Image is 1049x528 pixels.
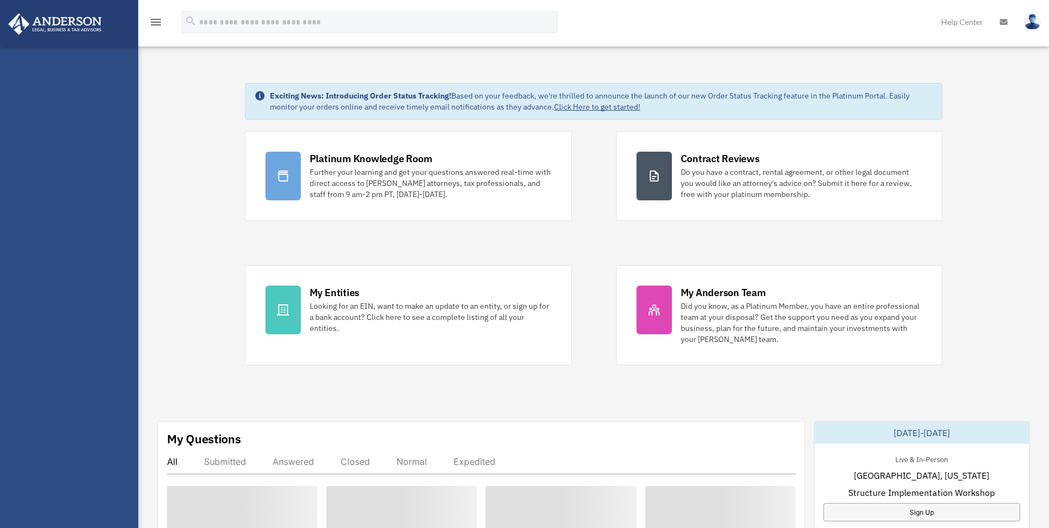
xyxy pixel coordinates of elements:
[681,286,766,299] div: My Anderson Team
[396,456,427,467] div: Normal
[204,456,246,467] div: Submitted
[185,15,197,27] i: search
[341,456,370,467] div: Closed
[554,102,640,112] a: Click Here to get started!
[167,431,241,447] div: My Questions
[5,13,105,35] img: Anderson Advisors Platinum Portal
[681,167,922,200] div: Do you have a contract, rental agreement, or other legal document you would like an attorney's ad...
[310,167,551,200] div: Further your learning and get your questions answered real-time with direct access to [PERSON_NAM...
[310,152,432,165] div: Platinum Knowledge Room
[681,301,922,345] div: Did you know, as a Platinum Member, you have an entire professional team at your disposal? Get th...
[616,265,943,365] a: My Anderson Team Did you know, as a Platinum Member, you have an entire professional team at your...
[886,453,957,464] div: Live & In-Person
[310,286,359,299] div: My Entities
[823,503,1020,521] a: Sign Up
[149,19,163,29] a: menu
[310,301,551,334] div: Looking for an EIN, want to make an update to an entity, or sign up for a bank account? Click her...
[270,91,451,101] strong: Exciting News: Introducing Order Status Tracking!
[245,131,572,221] a: Platinum Knowledge Room Further your learning and get your questions answered real-time with dire...
[273,456,314,467] div: Answered
[149,15,163,29] i: menu
[245,265,572,365] a: My Entities Looking for an EIN, want to make an update to an entity, or sign up for a bank accoun...
[167,456,178,467] div: All
[1024,14,1041,30] img: User Pic
[453,456,495,467] div: Expedited
[854,469,989,482] span: [GEOGRAPHIC_DATA], [US_STATE]
[848,486,995,499] span: Structure Implementation Workshop
[270,90,933,112] div: Based on your feedback, we're thrilled to announce the launch of our new Order Status Tracking fe...
[681,152,760,165] div: Contract Reviews
[815,422,1029,444] div: [DATE]-[DATE]
[616,131,943,221] a: Contract Reviews Do you have a contract, rental agreement, or other legal document you would like...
